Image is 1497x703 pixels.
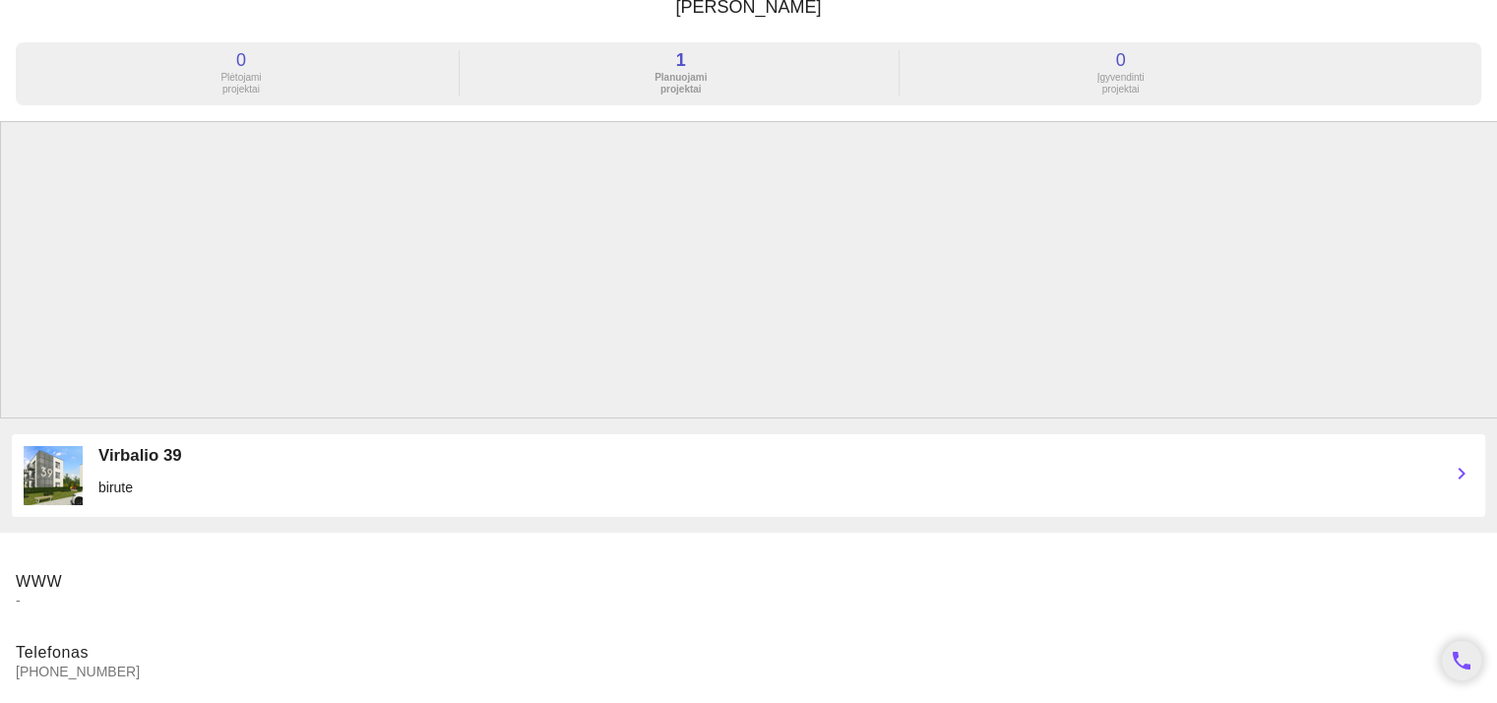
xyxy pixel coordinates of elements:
[24,50,459,70] div: 0
[16,663,1426,680] span: [PHONE_NUMBER]
[464,80,904,96] a: 1 Planuojamiprojektai
[1442,641,1481,680] a: phone
[24,72,459,96] div: Plėtojami projektai
[1450,462,1473,485] i: chevron_right
[24,80,464,96] a: 0 Plėtojamiprojektai
[16,573,62,590] span: WWW
[98,478,1434,497] div: birute
[16,592,1481,609] span: -
[904,80,1339,96] a: 0 Įgyvendintiprojektai
[1450,473,1473,488] a: chevron_right
[1450,649,1473,672] i: phone
[98,446,1434,466] div: Virbalio 39
[24,446,83,505] img: DLdK9fWNDW.png
[904,72,1339,96] div: Įgyvendinti projektai
[464,50,899,70] div: 1
[16,644,89,661] span: Telefonas
[904,50,1339,70] div: 0
[464,72,899,96] div: Planuojami projektai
